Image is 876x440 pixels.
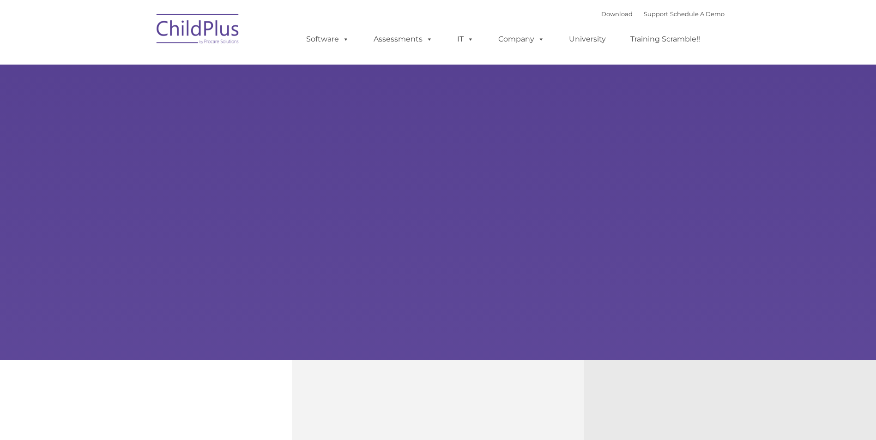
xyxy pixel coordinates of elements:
a: Software [297,30,358,48]
img: ChildPlus by Procare Solutions [152,7,244,54]
a: Support [644,10,668,18]
a: Training Scramble!! [621,30,709,48]
a: Company [489,30,554,48]
a: Assessments [364,30,442,48]
a: University [560,30,615,48]
a: IT [448,30,483,48]
a: Schedule A Demo [670,10,725,18]
a: Download [601,10,633,18]
font: | [601,10,725,18]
